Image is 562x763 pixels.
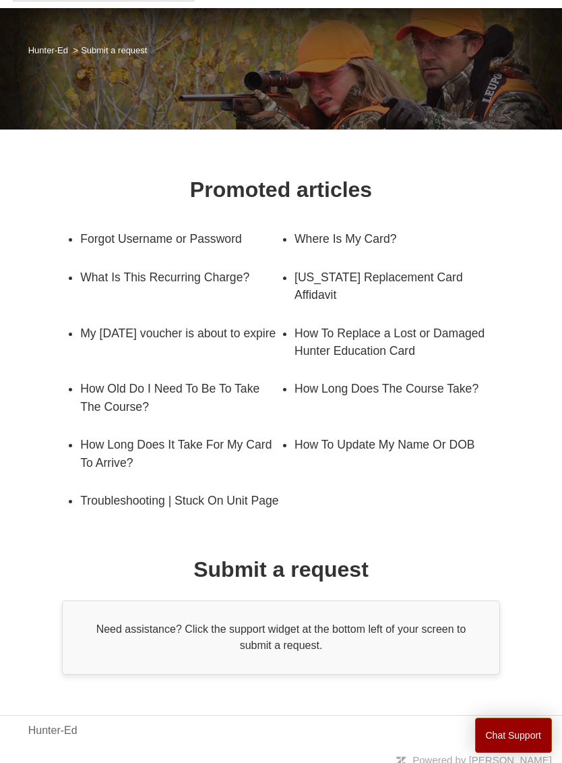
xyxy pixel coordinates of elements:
[80,482,281,519] a: Troubleshooting | Stuck On Unit Page
[294,220,495,258] a: Where Is My Card?
[475,718,553,753] button: Chat Support
[294,258,495,314] a: [US_STATE] Replacement Card Affidavit
[28,45,68,55] a: Hunter-Ed
[294,426,495,463] a: How To Update My Name Or DOB
[28,723,77,739] a: Hunter-Ed
[294,314,495,370] a: How To Replace a Lost or Damaged Hunter Education Card
[193,553,369,586] h1: Submit a request
[190,173,372,206] h1: Promoted articles
[294,370,495,407] a: How Long Does The Course Take?
[80,220,281,258] a: Forgot Username or Password
[71,45,148,55] li: Submit a request
[28,45,71,55] li: Hunter-Ed
[80,314,281,352] a: My [DATE] voucher is about to expire
[80,370,281,426] a: How Old Do I Need To Be To Take The Course?
[80,426,281,482] a: How Long Does It Take For My Card To Arrive?
[80,258,281,296] a: What Is This Recurring Charge?
[62,600,500,675] div: Need assistance? Click the support widget at the bottom left of your screen to submit a request.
